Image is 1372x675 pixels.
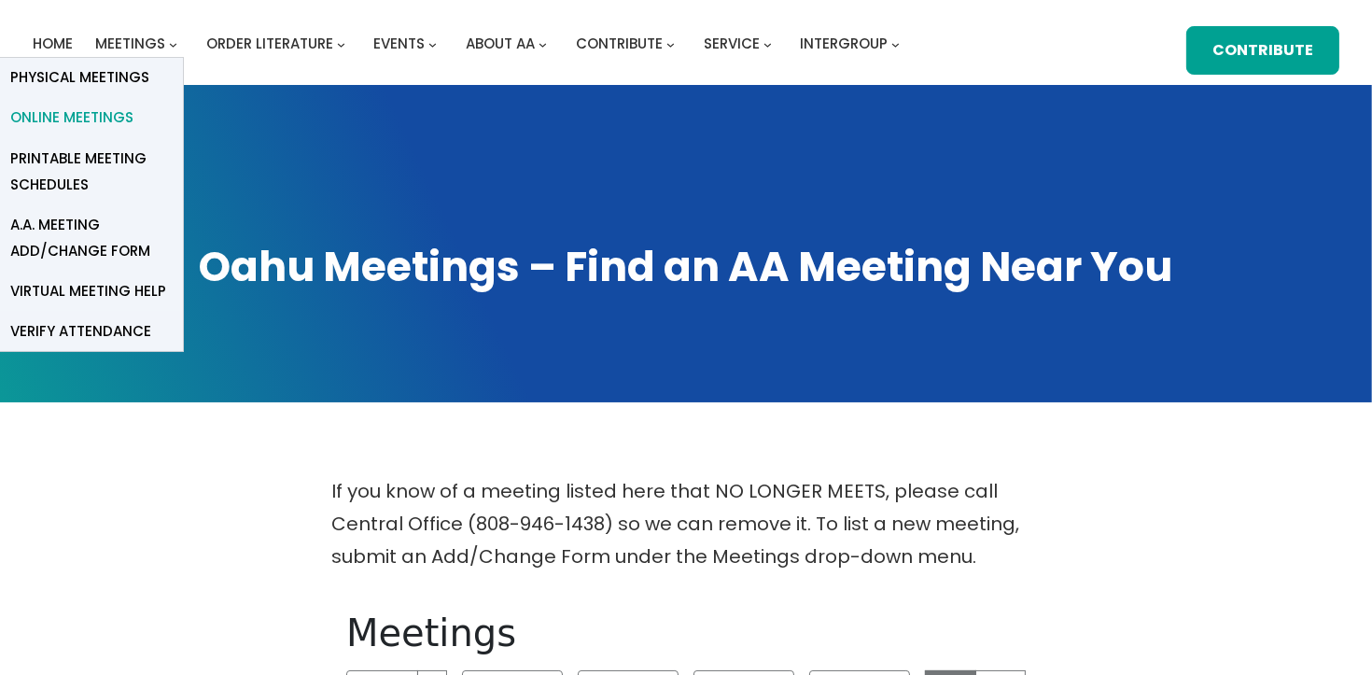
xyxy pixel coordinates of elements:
p: If you know of a meeting listed here that NO LONGER MEETS, please call Central Office (808-946-14... [331,475,1041,573]
span: verify attendance [10,318,151,345]
button: Order Literature submenu [337,39,345,48]
span: About AA [466,34,535,53]
h1: Oahu Meetings – Find an AA Meeting Near You [33,239,1339,295]
span: Service [704,34,760,53]
button: Contribute submenu [666,39,675,48]
span: Printable Meeting Schedules [10,146,169,198]
span: Order Literature [206,34,333,53]
a: About AA [466,31,535,57]
span: Meetings [95,34,165,53]
span: Home [33,34,73,53]
button: Intergroup submenu [891,39,900,48]
a: Events [374,31,426,57]
nav: Intergroup [33,31,906,57]
button: About AA submenu [539,39,547,48]
a: Meetings [95,31,165,57]
span: Virtual Meeting Help [10,278,166,304]
span: Physical Meetings [10,64,149,91]
span: Contribute [576,34,663,53]
span: Events [374,34,426,53]
a: Home [33,31,73,57]
a: Contribute [1186,26,1339,75]
a: Intergroup [801,31,889,57]
a: Contribute [576,31,663,57]
button: Meetings submenu [169,39,177,48]
button: Service submenu [763,39,772,48]
button: Events submenu [428,39,437,48]
span: A.A. Meeting Add/Change Form [10,212,169,264]
a: Service [704,31,760,57]
h1: Meetings [346,611,1026,655]
span: Online Meetings [10,105,133,131]
span: Intergroup [801,34,889,53]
